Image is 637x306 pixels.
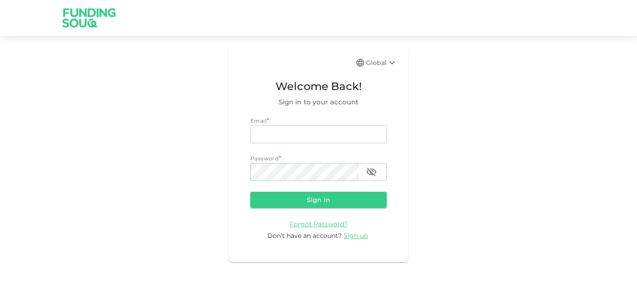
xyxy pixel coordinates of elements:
span: Sign up [344,232,368,240]
span: Password [250,155,279,162]
span: Don’t have an account? [267,232,342,240]
span: Sign in to your account [250,97,387,108]
span: Email [250,117,266,124]
div: Global [366,57,397,68]
button: Sign in [250,192,387,208]
span: Welcome Back! [250,78,387,95]
input: email [250,125,387,143]
a: Forgot Password? [290,220,348,228]
input: password [250,163,359,181]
